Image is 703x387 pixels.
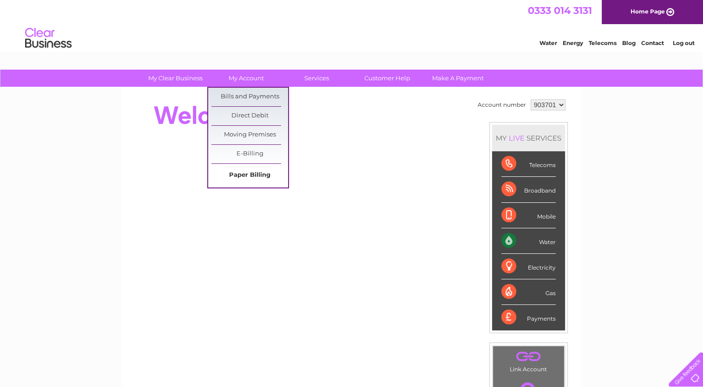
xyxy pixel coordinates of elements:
[622,39,636,46] a: Blog
[25,24,72,52] img: logo.png
[492,125,565,151] div: MY SERVICES
[641,39,664,46] a: Contact
[672,39,694,46] a: Log out
[495,348,562,365] a: .
[589,39,617,46] a: Telecoms
[211,126,288,144] a: Moving Premises
[211,166,288,185] a: Paper Billing
[137,70,214,87] a: My Clear Business
[501,305,556,330] div: Payments
[539,39,557,46] a: Water
[211,107,288,125] a: Direct Debit
[501,203,556,228] div: Mobile
[211,145,288,163] a: E-Billing
[501,151,556,177] div: Telecoms
[501,228,556,254] div: Water
[349,70,426,87] a: Customer Help
[475,97,528,113] td: Account number
[208,70,284,87] a: My Account
[528,5,592,16] a: 0333 014 3131
[493,346,565,375] td: Link Account
[501,177,556,202] div: Broadband
[278,70,355,87] a: Services
[420,70,496,87] a: Make A Payment
[501,254,556,279] div: Electricity
[132,5,572,45] div: Clear Business is a trading name of Verastar Limited (registered in [GEOGRAPHIC_DATA] No. 3667643...
[211,88,288,106] a: Bills and Payments
[501,279,556,305] div: Gas
[507,134,526,142] div: LIVE
[563,39,583,46] a: Energy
